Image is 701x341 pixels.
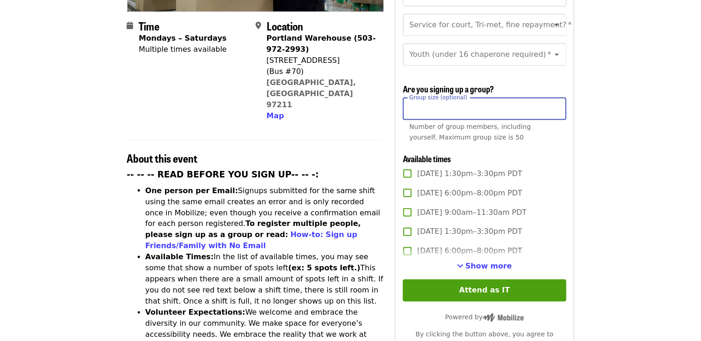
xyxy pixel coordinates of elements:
img: Powered by Mobilize [483,314,524,322]
span: [DATE] 9:00am–11:30am PDT [417,207,527,218]
a: [GEOGRAPHIC_DATA], [GEOGRAPHIC_DATA] 97211 [267,78,356,109]
strong: One person per Email: [146,186,238,195]
input: [object Object] [403,98,566,120]
li: In the list of available times, you may see some that show a number of spots left This appears wh... [146,252,384,307]
span: Group size (optional) [409,94,467,101]
strong: Mondays – Saturdays [139,34,227,43]
button: Open [550,48,563,61]
button: See more timeslots [457,261,512,272]
button: Open [550,18,563,31]
i: map-marker-alt icon [256,21,261,30]
strong: -- -- -- READ BEFORE YOU SIGN UP-- -- -: [127,170,319,179]
div: Multiple times available [139,44,227,55]
span: Powered by [445,314,524,321]
a: How-to: Sign up Friends/Family with No Email [146,231,358,250]
span: Available times [403,152,451,164]
span: Show more [466,262,512,271]
div: [STREET_ADDRESS] [267,55,377,66]
li: Signups submitted for the same shift using the same email creates an error and is only recorded o... [146,185,384,252]
button: Attend as IT [403,280,566,302]
strong: Portland Warehouse (503-972-2993) [267,34,376,54]
span: [DATE] 6:00pm–8:00pm PDT [417,188,522,199]
div: (Bus #70) [267,66,377,77]
span: [DATE] 1:30pm–3:30pm PDT [417,226,522,237]
span: Are you signing up a group? [403,83,494,95]
span: Time [139,18,160,34]
span: [DATE] 6:00pm–8:00pm PDT [417,246,522,257]
span: Location [267,18,303,34]
span: Number of group members, including yourself. Maximum group size is 50 [409,123,531,141]
button: Map [267,110,284,122]
strong: Volunteer Expectations: [146,308,246,317]
span: Map [267,111,284,120]
span: [DATE] 1:30pm–3:30pm PDT [417,168,522,179]
strong: To register multiple people, please sign up as a group or read: [146,219,361,239]
strong: Available Times: [146,253,214,262]
span: About this event [127,150,198,166]
strong: (ex: 5 spots left.) [288,264,360,273]
i: calendar icon [127,21,134,30]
